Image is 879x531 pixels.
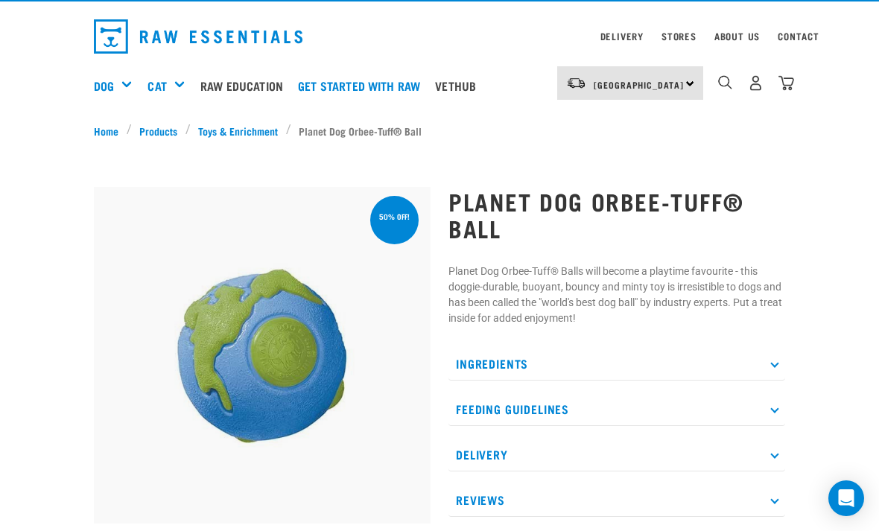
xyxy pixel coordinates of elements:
[594,82,684,87] span: [GEOGRAPHIC_DATA]
[448,347,785,381] p: Ingredients
[448,483,785,517] p: Reviews
[94,187,431,524] img: Orbee tuff ball blue small
[566,77,586,90] img: van-moving.png
[661,34,696,39] a: Stores
[778,34,819,39] a: Contact
[94,77,114,95] a: Dog
[82,13,797,60] nav: dropdown navigation
[132,123,185,139] a: Products
[448,188,785,241] h1: Planet Dog Orbee-Tuff® Ball
[718,75,732,89] img: home-icon-1@2x.png
[778,75,794,91] img: home-icon@2x.png
[147,77,166,95] a: Cat
[94,19,302,54] img: Raw Essentials Logo
[191,123,286,139] a: Toys & Enrichment
[448,264,785,326] p: Planet Dog Orbee-Tuff® Balls will become a playtime favourite - this doggie-durable, buoyant, bou...
[714,34,760,39] a: About Us
[431,56,487,115] a: Vethub
[94,123,785,139] nav: breadcrumbs
[197,56,294,115] a: Raw Education
[748,75,764,91] img: user.png
[448,392,785,426] p: Feeding Guidelines
[448,438,785,471] p: Delivery
[828,480,864,516] div: Open Intercom Messenger
[94,123,127,139] a: Home
[600,34,644,39] a: Delivery
[294,56,431,115] a: Get started with Raw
